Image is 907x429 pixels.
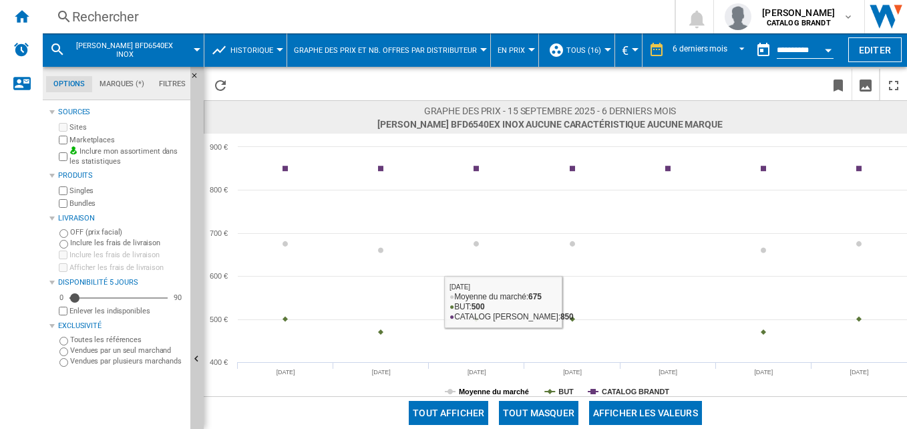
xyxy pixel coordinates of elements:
input: Toutes les références [59,337,68,345]
span: Historique [230,46,273,55]
tspan: [DATE] [850,369,869,376]
input: Vendues par plusieurs marchands [59,358,68,367]
input: Sites [59,123,67,132]
input: Marketplaces [59,136,67,144]
div: Sources [58,107,185,118]
label: Enlever les indisponibles [69,306,185,316]
span: TOUS (16) [566,46,601,55]
md-tab-item: Options [46,76,92,92]
tspan: BUT [558,388,574,396]
label: Singles [69,186,185,196]
span: € [622,43,628,57]
span: Graphe des prix et nb. offres par distributeur [294,46,477,55]
label: Inclure les frais de livraison [70,238,185,248]
button: Plein écran [880,69,907,100]
tspan: 500 € [210,315,228,323]
input: Bundles [59,199,67,208]
tspan: Moyenne du marché [459,388,529,396]
input: Singles [59,186,67,195]
label: Sites [69,122,185,132]
label: Toutes les références [70,335,185,345]
div: Exclusivité [58,321,185,331]
label: Vendues par plusieurs marchands [70,356,185,366]
button: [PERSON_NAME] BFD6540EX INOX [71,33,192,67]
input: Vendues par un seul marchand [59,347,68,356]
div: Rechercher [72,7,640,26]
div: Historique [211,33,280,67]
input: OFF (prix facial) [59,229,68,238]
tspan: 600 € [210,272,228,280]
div: Livraison [58,213,185,224]
label: Inclure les frais de livraison [69,250,185,260]
label: Vendues par un seul marchand [70,345,185,355]
input: Afficher les frais de livraison [59,307,67,315]
button: Recharger [207,69,234,100]
input: Inclure les frais de livraison [59,240,68,249]
div: Disponibilité 5 Jours [58,277,185,288]
button: md-calendar [750,37,777,63]
tspan: [DATE] [563,369,582,376]
input: Afficher les frais de livraison [59,263,67,272]
md-slider: Disponibilité [69,291,168,305]
tspan: 800 € [210,186,228,194]
div: TOUS (16) [548,33,608,67]
div: Produits [58,170,185,181]
input: Inclure les frais de livraison [59,251,67,259]
button: En prix [498,33,532,67]
label: Afficher les frais de livraison [69,263,185,273]
button: Historique [230,33,280,67]
div: 90 [170,293,185,303]
button: Tout afficher [409,401,488,425]
button: TOUS (16) [566,33,608,67]
md-tab-item: Filtres [152,76,193,92]
img: alerts-logo.svg [13,41,29,57]
label: Inclure mon assortiment dans les statistiques [69,146,185,167]
button: Afficher les valeurs [589,401,702,425]
button: Télécharger en image [852,69,879,100]
tspan: [DATE] [659,369,677,376]
span: Graphe des prix - 15 septembre 2025 - 6 derniers mois [377,104,723,118]
button: Graphe des prix et nb. offres par distributeur [294,33,484,67]
input: Inclure mon assortiment dans les statistiques [59,148,67,165]
tspan: [DATE] [277,369,295,376]
button: Open calendar [816,36,840,60]
label: Bundles [69,198,185,208]
div: 6 derniers mois [673,44,727,53]
tspan: [DATE] [754,369,773,376]
span: BRANDT BFD6540EX INOX [71,41,178,59]
div: 0 [56,293,67,303]
button: Tout masquer [499,401,578,425]
span: En prix [498,46,525,55]
tspan: [DATE] [372,369,391,376]
b: CATALOG BRANDT [767,19,831,27]
tspan: CATALOG BRANDT [602,388,669,396]
span: [PERSON_NAME] BFD6540EX INOX Aucune caractéristique Aucune marque [377,118,723,131]
label: Marketplaces [69,135,185,145]
img: mysite-bg-18x18.png [69,146,77,154]
button: Editer [848,37,902,62]
tspan: [DATE] [468,369,486,376]
button: Masquer [190,67,206,91]
label: OFF (prix facial) [70,227,185,237]
tspan: 700 € [210,229,228,237]
md-menu: Currency [615,33,643,67]
img: profile.jpg [725,3,751,30]
button: Créer un favoris [825,69,852,100]
div: [PERSON_NAME] BFD6540EX INOX [49,33,197,67]
tspan: 900 € [210,143,228,151]
tspan: 400 € [210,358,228,366]
md-select: REPORTS.WIZARD.STEPS.REPORT.STEPS.REPORT_OPTIONS.PERIOD: 6 derniers mois [671,39,750,61]
md-tab-item: Marques (*) [92,76,152,92]
button: € [622,33,635,67]
span: [PERSON_NAME] [762,6,835,19]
